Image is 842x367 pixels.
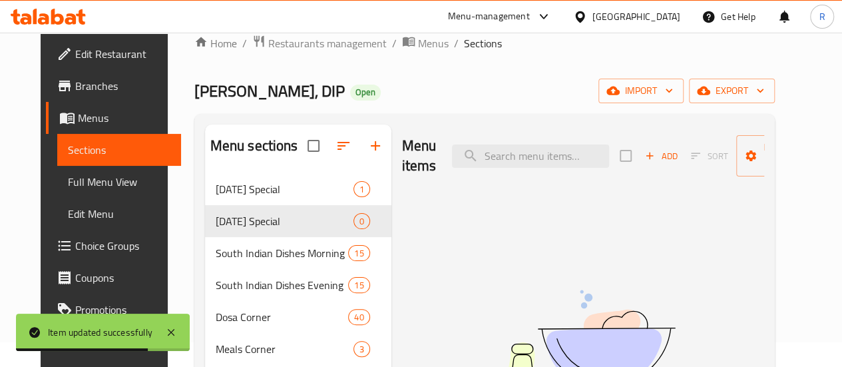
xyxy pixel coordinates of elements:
span: Open [350,87,381,98]
a: Menus [46,102,181,134]
span: Restaurants management [268,35,387,51]
li: / [454,35,459,51]
a: Choice Groups [46,230,181,262]
span: 15 [349,247,369,260]
a: Full Menu View [57,166,181,198]
span: 3 [354,343,369,356]
h2: Menu sections [210,136,298,156]
a: Edit Restaurant [46,38,181,70]
div: items [353,341,370,357]
nav: breadcrumb [194,35,775,52]
span: export [700,83,764,99]
span: Choice Groups [75,238,170,254]
h2: Menu items [402,136,437,176]
div: South Indian Dishes Evening15 [205,269,391,301]
span: 40 [349,311,369,324]
span: 1 [354,183,369,196]
a: Restaurants management [252,35,387,52]
a: Edit Menu [57,198,181,230]
span: Branches [75,78,170,94]
span: Coupons [75,270,170,286]
span: South Indian Dishes Evening [216,277,349,293]
button: Add section [359,130,391,162]
button: Manage items [736,135,825,177]
div: Item updated successfully [48,325,152,340]
li: / [242,35,247,51]
span: [DATE] Special [216,181,353,197]
div: items [353,213,370,229]
span: Edit Menu [68,206,170,222]
a: Coupons [46,262,181,294]
button: Add [640,146,682,167]
span: Sort items [682,146,736,167]
span: Dosa Corner [216,309,349,325]
span: Sections [464,35,502,51]
span: Meals Corner [216,341,353,357]
div: Dosa Corner40 [205,301,391,333]
div: items [348,277,369,293]
a: Home [194,35,237,51]
div: [GEOGRAPHIC_DATA] [592,9,680,24]
span: Menus [418,35,449,51]
div: Meals Corner3 [205,333,391,365]
span: Manage items [747,139,815,173]
div: [DATE] Special0 [205,205,391,237]
a: Sections [57,134,181,166]
div: [DATE] Special1 [205,173,391,205]
div: South Indian Dishes Morning15 [205,237,391,269]
span: South Indian Dishes Morning [216,245,349,261]
a: Promotions [46,294,181,326]
span: Sections [68,142,170,158]
div: items [348,245,369,261]
li: / [392,35,397,51]
div: Menu-management [448,9,530,25]
span: Sort sections [327,130,359,162]
span: Edit Restaurant [75,46,170,62]
span: Add item [640,146,682,167]
span: 15 [349,279,369,292]
a: Branches [46,70,181,102]
span: 0 [354,215,369,228]
a: Menus [402,35,449,52]
input: search [452,145,609,168]
span: Full Menu View [68,174,170,190]
span: [PERSON_NAME], DIP [194,76,345,106]
div: items [348,309,369,325]
span: Select all sections [300,132,327,160]
div: items [353,181,370,197]
span: Add [643,149,679,164]
span: R [819,9,825,24]
button: export [689,79,775,103]
span: import [609,83,673,99]
span: [DATE] Special [216,213,353,229]
span: Promotions [75,302,170,318]
div: Onam Special [216,181,353,197]
div: Onam Special [216,213,353,229]
button: import [598,79,684,103]
div: Open [350,85,381,101]
span: Menus [78,110,170,126]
